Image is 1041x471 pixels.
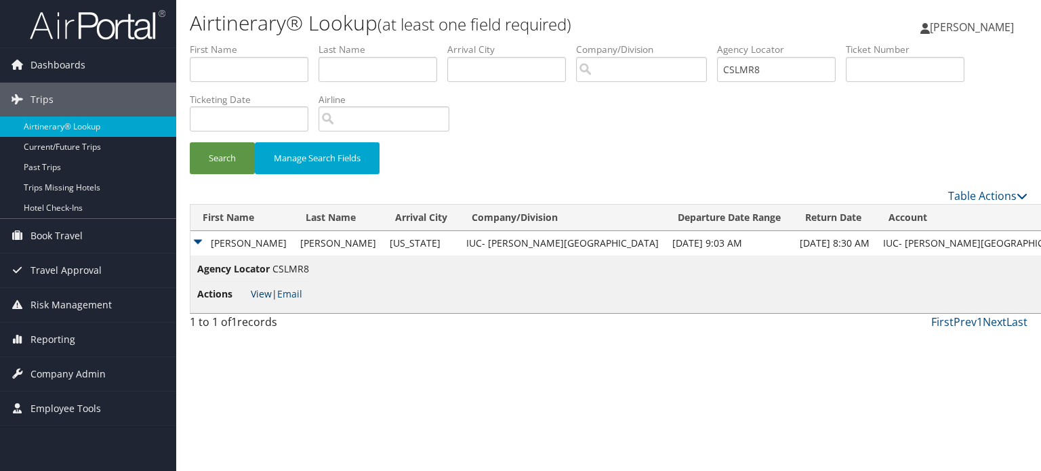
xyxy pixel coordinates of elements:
button: Manage Search Fields [255,142,380,174]
td: [DATE] 9:03 AM [666,231,793,255]
label: Airline [319,93,460,106]
th: Return Date: activate to sort column ascending [793,205,876,231]
a: Prev [954,314,977,329]
span: 1 [231,314,237,329]
th: Last Name: activate to sort column ascending [293,205,383,231]
label: Last Name [319,43,447,56]
a: [PERSON_NAME] [920,7,1027,47]
th: First Name: activate to sort column ascending [190,205,293,231]
span: Risk Management [30,288,112,322]
label: First Name [190,43,319,56]
th: Arrival City: activate to sort column ascending [383,205,460,231]
span: Dashboards [30,48,85,82]
label: Ticketing Date [190,93,319,106]
span: Book Travel [30,219,83,253]
td: [PERSON_NAME] [190,231,293,255]
a: View [251,287,272,300]
small: (at least one field required) [377,13,571,35]
label: Agency Locator [717,43,846,56]
td: IUC- [PERSON_NAME][GEOGRAPHIC_DATA] [460,231,666,255]
a: Table Actions [948,188,1027,203]
span: Trips [30,83,54,117]
span: | [251,287,302,300]
label: Ticket Number [846,43,975,56]
a: Email [277,287,302,300]
a: Last [1006,314,1027,329]
a: Next [983,314,1006,329]
span: Company Admin [30,357,106,391]
span: [PERSON_NAME] [930,20,1014,35]
td: [PERSON_NAME] [293,231,383,255]
a: First [931,314,954,329]
span: Reporting [30,323,75,356]
span: Agency Locator [197,262,270,277]
td: [US_STATE] [383,231,460,255]
th: Company/Division [460,205,666,231]
img: airportal-logo.png [30,9,165,41]
label: Arrival City [447,43,576,56]
div: 1 to 1 of records [190,314,384,337]
label: Company/Division [576,43,717,56]
span: CSLMR8 [272,262,309,275]
span: Employee Tools [30,392,101,426]
span: Actions [197,287,248,302]
button: Search [190,142,255,174]
th: Departure Date Range: activate to sort column ascending [666,205,793,231]
span: Travel Approval [30,253,102,287]
h1: Airtinerary® Lookup [190,9,748,37]
a: 1 [977,314,983,329]
td: [DATE] 8:30 AM [793,231,876,255]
